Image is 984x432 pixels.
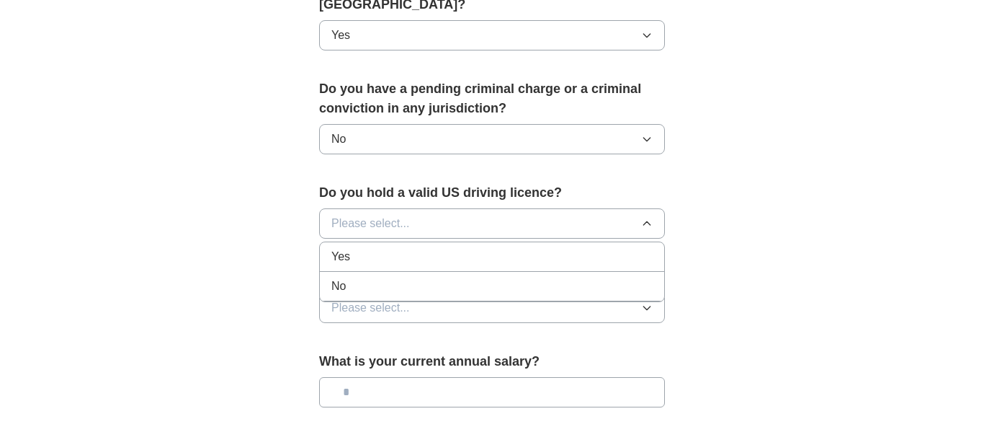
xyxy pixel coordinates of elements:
[319,352,665,371] label: What is your current annual salary?
[331,299,410,317] span: Please select...
[319,124,665,154] button: No
[319,293,665,323] button: Please select...
[331,278,346,295] span: No
[319,183,665,203] label: Do you hold a valid US driving licence?
[331,248,350,265] span: Yes
[331,131,346,148] span: No
[319,20,665,50] button: Yes
[331,27,350,44] span: Yes
[319,208,665,239] button: Please select...
[331,215,410,232] span: Please select...
[319,79,665,118] label: Do you have a pending criminal charge or a criminal conviction in any jurisdiction?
